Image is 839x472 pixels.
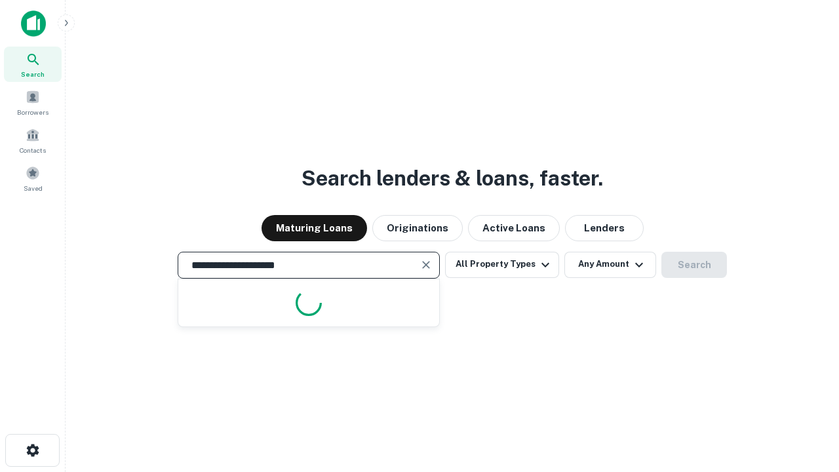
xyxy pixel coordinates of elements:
[20,145,46,155] span: Contacts
[564,252,656,278] button: Any Amount
[4,161,62,196] a: Saved
[4,123,62,158] a: Contacts
[445,252,559,278] button: All Property Types
[21,10,46,37] img: capitalize-icon.png
[417,256,435,274] button: Clear
[302,163,603,194] h3: Search lenders & loans, faster.
[565,215,644,241] button: Lenders
[468,215,560,241] button: Active Loans
[262,215,367,241] button: Maturing Loans
[773,325,839,388] iframe: Chat Widget
[24,183,43,193] span: Saved
[372,215,463,241] button: Originations
[17,107,49,117] span: Borrowers
[21,69,45,79] span: Search
[4,47,62,82] a: Search
[4,85,62,120] a: Borrowers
